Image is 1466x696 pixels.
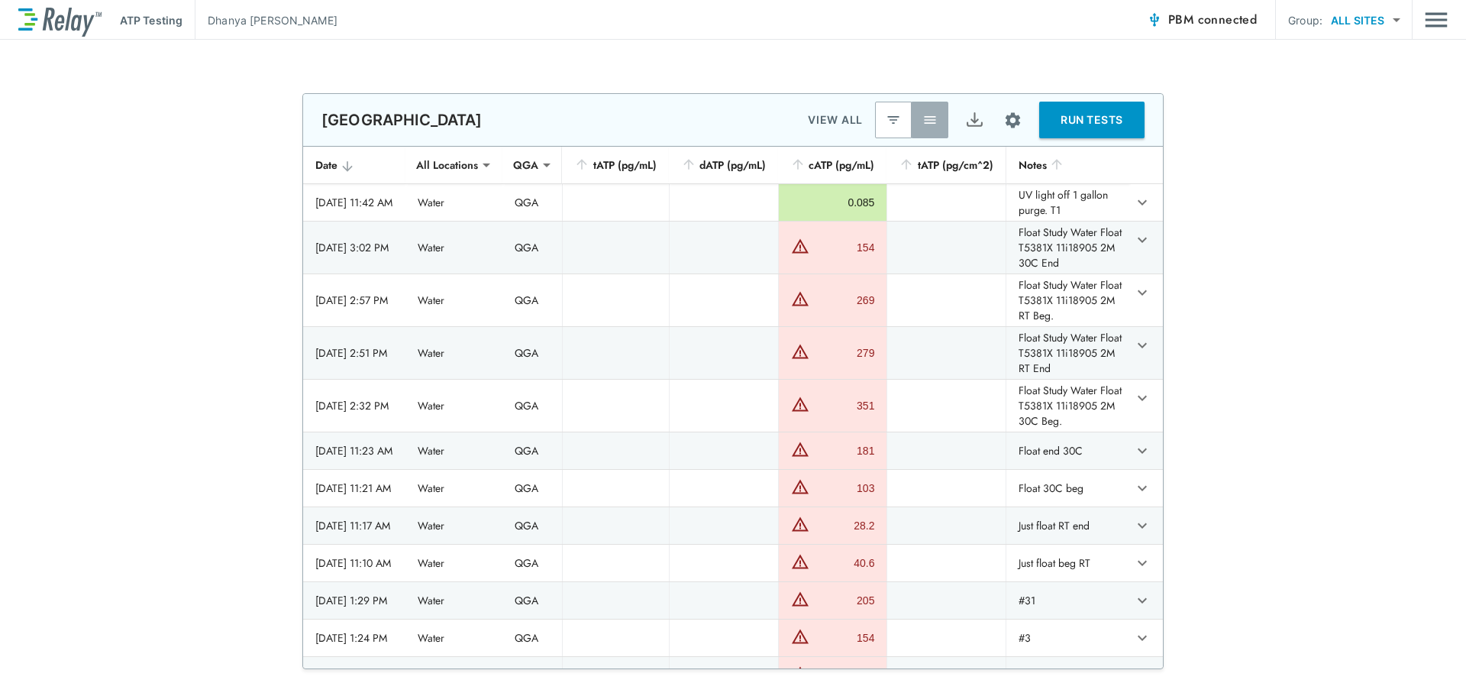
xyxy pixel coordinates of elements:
td: Just float beg RT [1006,545,1129,581]
img: Warning [791,515,809,533]
div: 154 [813,240,874,255]
button: expand row [1129,189,1155,215]
img: Warning [791,237,809,255]
div: [DATE] 11:10 AM [315,555,393,571]
p: [GEOGRAPHIC_DATA] [321,111,483,129]
td: QGA [502,222,563,274]
div: [DATE] 1:20 PM [315,668,393,683]
img: View All [922,112,938,128]
td: QGA [502,327,563,379]
img: Latest [886,112,901,128]
td: QGA [502,432,563,469]
button: PBM connected [1141,5,1263,35]
div: 351 [813,398,874,413]
td: Float Study Water Float T5381X 11i18905 2M 30C Beg. [1006,380,1129,432]
div: [DATE] 2:57 PM [315,293,393,308]
td: Just float RT end [1006,507,1129,544]
button: expand row [1129,385,1155,411]
td: Water [405,620,502,656]
p: Dhanya [PERSON_NAME] [208,12,337,28]
button: Export [956,102,993,138]
img: Drawer Icon [1425,5,1448,34]
div: [DATE] 1:29 PM [315,593,393,608]
div: dATP (pg/mL) [681,156,766,174]
div: 154 [813,630,874,646]
div: All Locations [405,150,489,180]
div: QGA [502,150,549,180]
span: connected [1198,11,1258,28]
div: [DATE] 11:17 AM [315,518,393,533]
div: [DATE] 3:02 PM [315,240,393,255]
div: tATP (pg/cm^2) [899,156,993,174]
td: QGA [502,470,563,507]
img: Warning [791,665,809,683]
button: RUN TESTS [1039,102,1145,138]
button: expand row [1129,550,1155,576]
p: VIEW ALL [808,111,863,129]
td: Water [405,327,502,379]
td: QGA [502,274,563,326]
div: [DATE] 2:32 PM [315,398,393,413]
td: #2 [1006,657,1129,694]
td: Water [405,582,502,619]
td: #3 [1006,620,1129,656]
img: Settings Icon [1003,111,1022,130]
button: expand row [1129,662,1155,688]
img: Warning [791,440,809,458]
td: Water [405,222,502,274]
button: expand row [1129,475,1155,501]
div: 40.6 [813,555,874,571]
td: Water [405,470,502,507]
td: Water [405,657,502,694]
div: [DATE] 2:51 PM [315,345,393,361]
div: tATP (pg/mL) [574,156,656,174]
td: Float Study Water Float T5381X 11i18905 2M RT Beg. [1006,274,1129,326]
div: [DATE] 1:24 PM [315,630,393,646]
button: Main menu [1425,5,1448,34]
div: cATP (pg/mL) [790,156,874,174]
div: [DATE] 11:42 AM [315,195,393,210]
button: expand row [1129,438,1155,464]
img: Warning [791,590,809,608]
button: expand row [1129,625,1155,651]
button: expand row [1129,588,1155,613]
div: 28.2 [813,518,874,533]
td: Water [405,432,502,469]
div: 0.085 [791,195,874,210]
td: Water [405,274,502,326]
div: 103 [813,481,874,496]
td: QGA [502,507,563,544]
div: 205 [813,593,874,608]
p: Group: [1288,12,1322,28]
td: Float 30C beg [1006,470,1129,507]
div: [DATE] 11:21 AM [315,481,393,496]
td: Water [405,184,502,221]
td: Float Study Water Float T5381X 11i18905 2M RT End [1006,327,1129,379]
img: LuminUltra Relay [18,4,102,37]
td: QGA [502,380,563,432]
img: Export Icon [965,111,984,130]
button: expand row [1129,227,1155,253]
img: Warning [791,552,809,571]
td: QGA [502,582,563,619]
td: QGA [502,657,563,694]
td: QGA [502,545,563,581]
button: expand row [1129,280,1155,306]
img: Connected Icon [1147,12,1162,28]
td: Water [405,507,502,544]
img: Warning [791,342,809,361]
button: Site setup [993,100,1033,141]
td: QGA [502,184,563,221]
img: Warning [791,395,809,413]
button: expand row [1129,332,1155,358]
button: expand row [1129,513,1155,539]
td: Water [405,545,502,581]
td: QGA [502,620,563,656]
div: 269 [813,293,874,308]
td: Float Study Water Float T5381X 11i18905 2M 30C End [1006,222,1129,274]
td: #31 [1006,582,1129,619]
div: Notes [1019,156,1117,174]
div: 181 [813,443,874,458]
div: 189 [813,668,874,683]
img: Warning [791,477,809,496]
